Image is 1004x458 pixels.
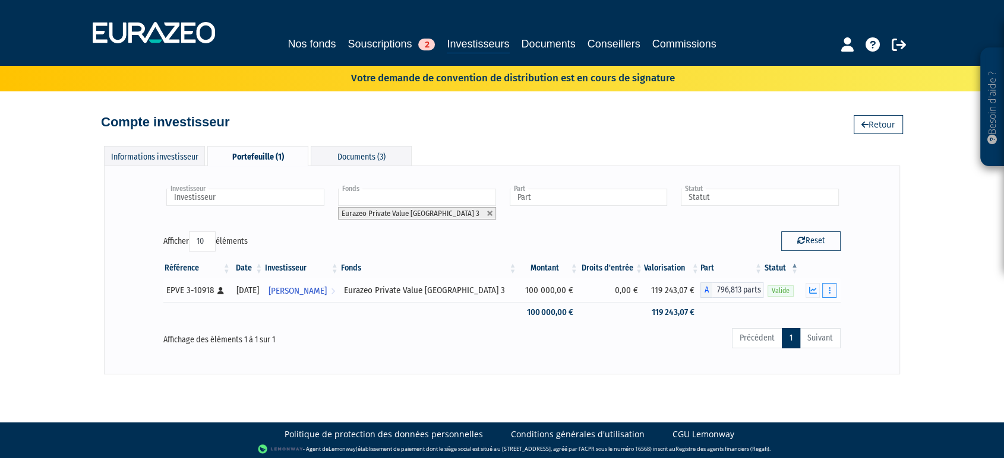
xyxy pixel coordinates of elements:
div: A - Eurazeo Private Value Europe 3 [700,282,763,298]
td: 119 243,07 € [644,302,700,323]
div: [DATE] [236,284,260,297]
div: Portefeuille (1) [207,146,308,166]
a: Registre des agents financiers (Regafi) [675,444,769,452]
div: - Agent de (établissement de paiement dont le siège social est situé au [STREET_ADDRESS], agréé p... [12,443,992,455]
a: 1 [782,328,800,348]
th: Montant: activer pour trier la colonne par ordre croissant [518,258,579,278]
span: [PERSON_NAME] [269,280,327,302]
th: Référence : activer pour trier la colonne par ordre croissant [163,258,232,278]
div: Documents (3) [311,146,412,166]
div: Affichage des éléments 1 à 1 sur 1 [163,327,435,346]
a: Politique de protection des données personnelles [285,428,483,440]
div: Eurazeo Private Value [GEOGRAPHIC_DATA] 3 [344,284,514,297]
p: Votre demande de convention de distribution est en cours de signature [317,68,675,85]
th: Date: activer pour trier la colonne par ordre croissant [232,258,264,278]
label: Afficher éléments [163,231,248,252]
select: Afficheréléments [189,231,216,252]
button: Reset [781,231,841,250]
span: 796,813 parts [712,282,763,298]
a: Conseillers [588,36,640,52]
a: Documents [522,36,576,52]
td: 119 243,07 € [644,278,700,302]
a: Retour [854,115,903,134]
span: Valide [768,285,794,297]
th: Part: activer pour trier la colonne par ordre croissant [700,258,763,278]
span: 2 [418,39,435,50]
td: 100 000,00 € [518,278,579,302]
a: Lemonway [329,444,356,452]
i: [Français] Personne physique [217,287,224,294]
a: Nos fonds [288,36,336,52]
i: Voir l'investisseur [331,280,335,302]
a: CGU Lemonway [673,428,734,440]
th: Fonds: activer pour trier la colonne par ordre croissant [340,258,518,278]
a: Commissions [652,36,716,52]
th: Valorisation: activer pour trier la colonne par ordre croissant [644,258,700,278]
div: EPVE 3-10918 [166,284,228,297]
div: Informations investisseur [104,146,205,166]
img: 1732889491-logotype_eurazeo_blanc_rvb.png [93,22,215,43]
span: Eurazeo Private Value [GEOGRAPHIC_DATA] 3 [342,209,479,218]
th: Droits d'entrée: activer pour trier la colonne par ordre croissant [579,258,644,278]
span: A [700,282,712,298]
td: 0,00 € [579,278,644,302]
th: Statut : activer pour trier la colonne par ordre d&eacute;croissant [763,258,800,278]
td: 100 000,00 € [518,302,579,323]
img: logo-lemonway.png [258,443,304,455]
a: Souscriptions2 [348,36,435,52]
a: Investisseurs [447,36,509,54]
h4: Compte investisseur [101,115,229,129]
p: Besoin d'aide ? [986,54,999,161]
a: Conditions générales d'utilisation [511,428,645,440]
a: [PERSON_NAME] [264,278,339,302]
th: Investisseur: activer pour trier la colonne par ordre croissant [264,258,339,278]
